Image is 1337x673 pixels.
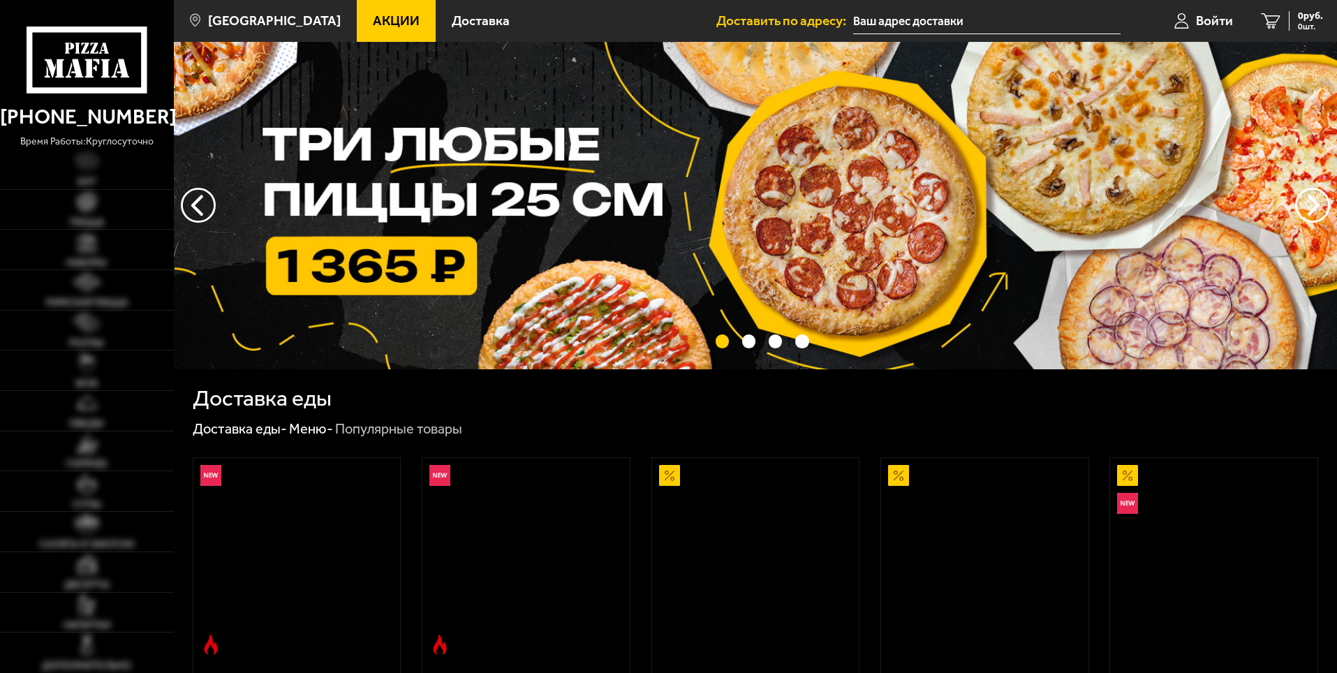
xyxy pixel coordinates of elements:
[422,458,630,662] a: НовинкаОстрое блюдоРимская с мясным ассорти
[1298,11,1323,21] span: 0 руб.
[64,620,110,630] span: Напитки
[429,635,450,656] img: Острое блюдо
[1196,14,1233,27] span: Войти
[429,465,450,486] img: Новинка
[1298,22,1323,31] span: 0 шт.
[1117,493,1138,514] img: Новинка
[716,334,729,348] button: точки переключения
[66,459,108,468] span: Горячее
[208,14,341,27] span: [GEOGRAPHIC_DATA]
[46,297,128,307] span: Римская пицца
[888,465,909,486] img: Акционный
[373,14,420,27] span: Акции
[742,334,755,348] button: точки переключения
[193,420,287,437] a: Доставка еды-
[200,635,221,656] img: Острое блюдо
[853,8,1121,34] input: Ваш адрес доставки
[652,458,859,662] a: АкционныйАль-Шам 25 см (тонкое тесто)
[881,458,1088,662] a: АкционныйПепперони 25 см (толстое с сыром)
[75,378,98,388] span: WOK
[452,14,510,27] span: Доставка
[1110,458,1317,662] a: АкционныйНовинкаВсё включено
[39,539,134,549] span: Салаты и закуски
[66,258,107,267] span: Наборы
[73,499,101,509] span: Супы
[659,465,680,486] img: Акционный
[795,334,808,348] button: точки переключения
[769,334,782,348] button: точки переключения
[200,465,221,486] img: Новинка
[193,387,332,410] h1: Доставка еды
[289,420,333,437] a: Меню-
[335,420,462,438] div: Популярные товары
[193,458,401,662] a: НовинкаОстрое блюдоРимская с креветками
[69,418,104,428] span: Обеды
[64,579,110,589] span: Десерты
[77,177,96,186] span: Хит
[716,14,853,27] span: Доставить по адресу:
[42,660,131,670] span: Дополнительно
[181,188,216,223] button: следующий
[1295,188,1330,223] button: предыдущий
[69,338,104,348] span: Роллы
[70,217,104,227] span: Пицца
[1117,465,1138,486] img: Акционный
